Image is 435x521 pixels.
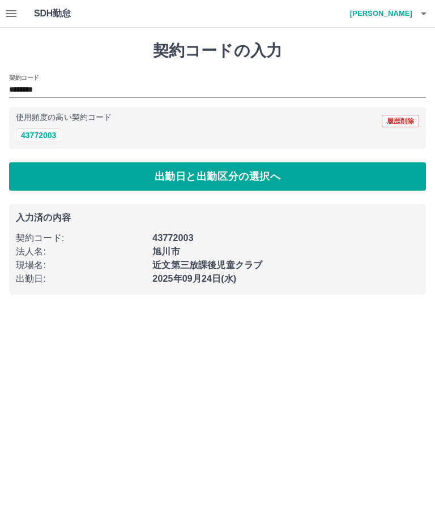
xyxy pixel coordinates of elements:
[382,115,419,127] button: 履歴削除
[152,274,236,283] b: 2025年09月24日(水)
[16,272,146,286] p: 出勤日 :
[16,259,146,272] p: 現場名 :
[16,245,146,259] p: 法人名 :
[152,247,180,256] b: 旭川市
[16,114,112,122] p: 使用頻度の高い契約コード
[9,162,426,191] button: 出勤日と出勤区分の選択へ
[16,213,419,222] p: 入力済の内容
[16,231,146,245] p: 契約コード :
[152,260,262,270] b: 近文第三放課後児童クラブ
[152,233,193,243] b: 43772003
[9,41,426,61] h1: 契約コードの入力
[16,128,61,142] button: 43772003
[9,73,39,82] h2: 契約コード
